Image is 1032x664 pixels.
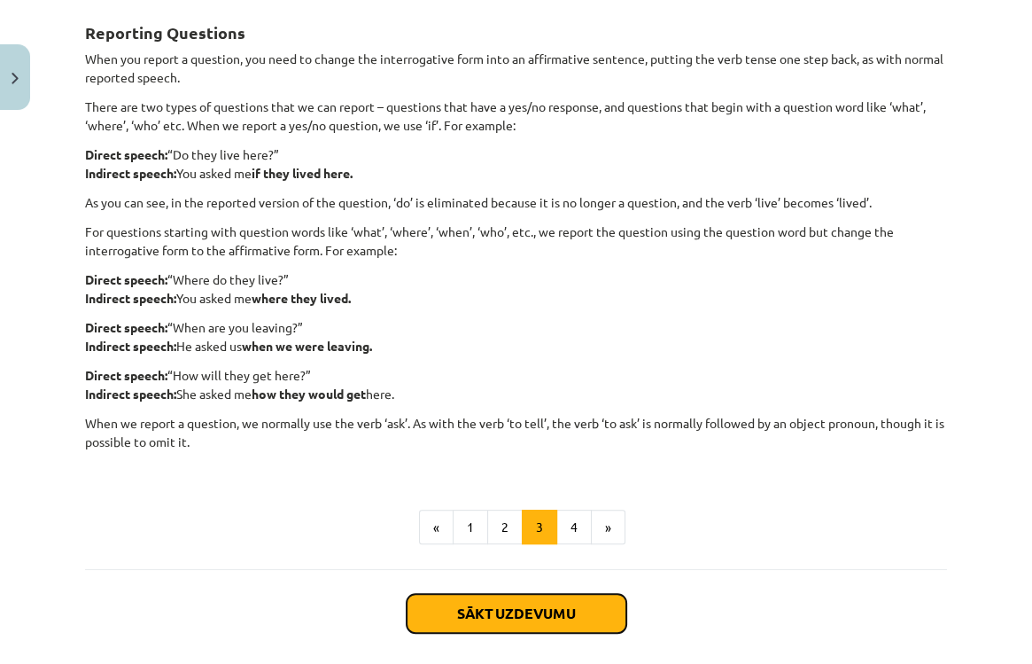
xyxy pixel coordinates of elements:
strong: if they lived here. [252,165,353,181]
strong: Reporting Questions [85,22,245,43]
p: “How will they get here?” She asked me here. [85,366,947,403]
button: 4 [556,510,592,545]
p: When you report a question, you need to change the interrogative form into an affirmative sentenc... [85,50,947,87]
strong: where they lived. [252,290,351,306]
strong: Direct speech: [85,367,167,383]
strong: how they would get [252,386,366,402]
p: There are two types of questions that we can report – questions that have a yes/no response, and ... [85,98,947,135]
p: As you can see, in the reported version of the question, ‘do’ is eliminated because it is no long... [85,193,947,212]
strong: when we were leaving. [242,338,372,354]
button: « [419,510,454,545]
strong: Direct speech: [85,146,167,162]
button: 3 [522,510,557,545]
strong: Indirect speech: [85,386,176,402]
strong: Direct speech: [85,271,167,287]
p: For questions starting with question words like ‘what’, ‘where’, ‘when’, ‘who’, etc., we report t... [85,223,947,260]
strong: Indirect speech: [85,290,176,306]
strong: Indirect speech: [85,165,176,181]
img: icon-close-lesson-0947bae3869378f0d4975bcd49f059093ad1ed9edebbc8119c70593378902aed.svg [12,73,19,84]
button: 2 [487,510,523,545]
button: » [591,510,625,545]
button: Sākt uzdevumu [407,594,626,633]
strong: Indirect speech: [85,338,176,354]
nav: Page navigation example [85,510,947,545]
p: “When are you leaving?” He asked us [85,318,947,355]
strong: Direct speech: [85,319,167,335]
p: When we report a question, we normally use the verb ‘ask’. As with the verb ‘to tell’, the verb ‘... [85,414,947,470]
button: 1 [453,510,488,545]
p: “Do they live here?” You asked me [85,145,947,183]
p: “Where do they live?” You asked me [85,270,947,308]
